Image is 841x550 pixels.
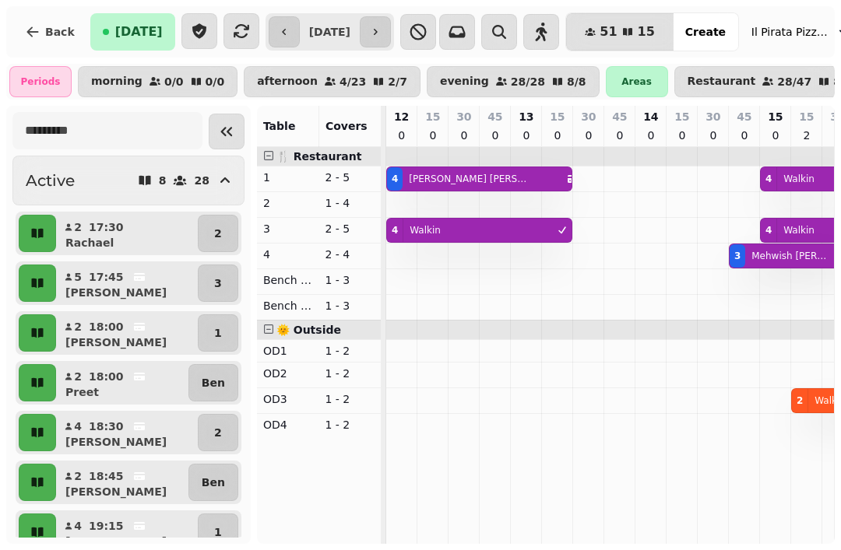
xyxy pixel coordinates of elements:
[263,170,313,185] p: 1
[769,128,782,143] p: 0
[765,173,772,185] div: 4
[751,250,831,262] p: Mehwish [PERSON_NAME]
[567,76,586,87] p: 8 / 8
[89,269,124,285] p: 17:45
[198,314,238,352] button: 1
[643,109,658,124] p: 14
[440,75,489,88] p: evening
[89,369,124,384] p: 18:00
[12,13,87,51] button: Back
[188,464,238,501] button: Ben
[550,109,565,124] p: 15
[159,175,167,186] p: 8
[489,128,501,143] p: 0
[202,475,225,490] p: Ben
[73,219,83,235] p: 2
[520,128,533,143] p: 0
[688,75,756,88] p: Restaurant
[799,109,814,124] p: 15
[783,173,815,185] p: Walkin
[325,170,375,185] p: 2 - 5
[511,76,545,87] p: 28 / 28
[194,175,209,186] p: 28
[214,524,222,540] p: 1
[65,434,167,450] p: [PERSON_NAME]
[612,109,627,124] p: 45
[325,417,375,433] p: 1 - 2
[263,391,313,407] p: OD3
[263,195,313,211] p: 2
[600,26,617,38] span: 51
[409,173,529,185] p: [PERSON_NAME] [PERSON_NAME]
[276,150,362,163] span: 🍴 Restaurant
[263,343,313,359] p: OD1
[783,224,815,236] p: Walkin
[209,114,245,149] button: Collapse sidebar
[89,219,124,235] p: 17:30
[392,224,398,236] div: 4
[276,324,341,336] span: 🌞 Outside
[325,247,375,262] p: 2 - 4
[645,128,657,143] p: 0
[65,235,114,250] p: Rachael
[672,13,737,51] button: Create
[676,128,688,143] p: 0
[325,221,375,236] p: 2 - 5
[706,109,720,124] p: 30
[214,425,222,440] p: 2
[26,170,75,191] h2: Active
[674,109,689,124] p: 15
[425,109,440,124] p: 15
[388,76,407,87] p: 2 / 7
[684,26,725,37] span: Create
[519,109,533,124] p: 13
[340,76,366,87] p: 4 / 23
[12,156,245,205] button: Active828
[59,364,185,401] button: 218:00Preet
[89,419,124,434] p: 18:30
[73,468,83,484] p: 2
[59,314,195,352] button: 218:00[PERSON_NAME]
[765,224,772,236] div: 4
[325,195,375,211] p: 1 - 4
[581,109,596,124] p: 30
[244,66,420,97] button: afternoon4/232/7
[263,417,313,433] p: OD4
[637,26,654,38] span: 15
[325,298,375,314] p: 1 - 3
[797,394,803,407] div: 2
[198,264,238,302] button: 3
[263,366,313,381] p: OD2
[65,384,99,400] p: Preet
[777,76,811,87] p: 28 / 47
[65,484,167,499] p: [PERSON_NAME]
[392,173,398,185] div: 4
[768,109,783,124] p: 15
[164,76,184,87] p: 0 / 0
[59,215,195,252] button: 217:30Rachael
[65,285,167,300] p: [PERSON_NAME]
[73,419,83,434] p: 4
[65,534,167,549] p: [PERSON_NAME]
[89,468,124,484] p: 18:45
[566,13,674,51] button: 5115
[325,272,375,288] p: 1 - 3
[801,128,813,143] p: 2
[198,414,238,451] button: 2
[73,269,83,285] p: 5
[115,26,163,38] span: [DATE]
[263,221,313,236] p: 3
[263,272,313,288] p: Bench Left
[89,518,124,534] p: 19:15
[606,66,668,97] div: Areas
[263,298,313,314] p: Bench Right
[614,128,626,143] p: 0
[263,120,296,132] span: Table
[427,66,600,97] button: evening28/288/8
[456,109,471,124] p: 30
[9,66,72,97] div: Periods
[214,325,222,341] p: 1
[582,128,595,143] p: 0
[89,319,124,335] p: 18:00
[59,414,195,451] button: 418:30[PERSON_NAME]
